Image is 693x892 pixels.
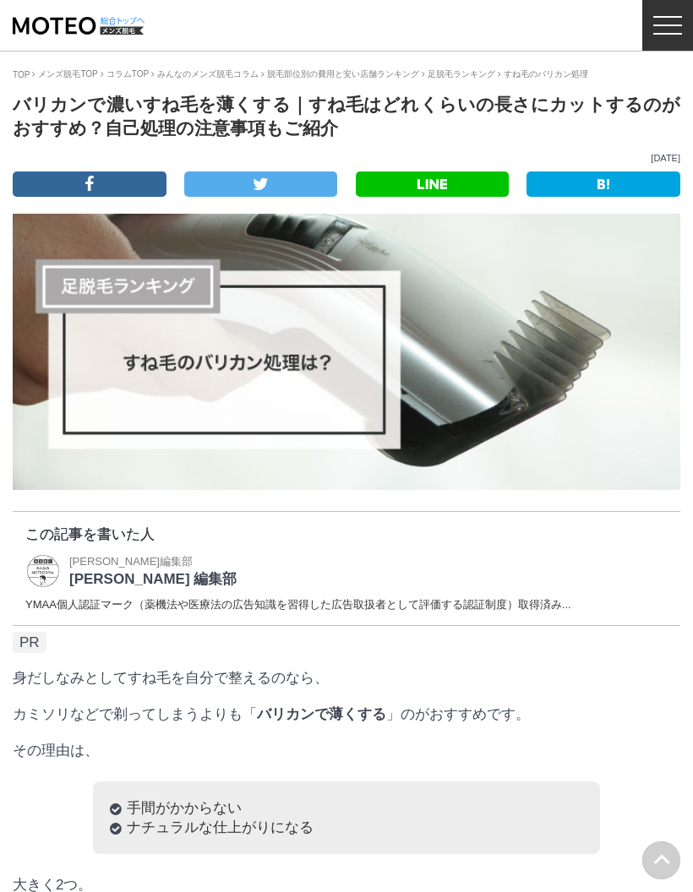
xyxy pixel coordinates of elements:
[598,179,609,189] img: B!
[25,597,668,612] dd: YMAA個人認証マーク（薬機法や医療法の広告知識を習得した広告取扱者として評価する認証制度）取得済み...
[25,553,61,589] img: MOTEO 編集部
[498,68,588,80] li: すね毛のバリカン処理
[417,179,446,189] img: LINE
[13,93,680,140] h1: バリカンで濃いすね毛を薄くする｜すね毛はどれくらいの長さにカットするのがおすすめ？自己処理の注意事項もご紹介
[106,69,149,79] a: コラムTOP
[25,552,237,589] a: MOTEO 編集部 [PERSON_NAME]編集部 [PERSON_NAME] 編集部
[13,214,680,490] img: すね毛のバリカン処理は？
[13,153,680,163] p: [DATE]
[642,841,680,879] img: PAGE UP
[25,525,668,544] p: この記事を書いた人
[110,818,583,837] li: ナチュラルな仕上がりになる
[257,706,386,722] strong: バリカンで薄くする
[13,70,30,79] a: TOP
[13,632,46,653] span: PR
[267,69,419,79] a: 脱毛部位別の費用と安い店舗ランキング
[69,555,193,568] span: [PERSON_NAME]編集部
[157,69,259,79] a: みんなのメンズ脱毛コラム
[13,17,144,35] img: MOTEO DATSUMOU
[38,69,97,79] a: メンズ脱毛TOP
[13,668,680,688] p: 身だしなみとしてすね毛を自分で整えるのなら、
[110,798,583,818] li: 手間がかからない
[13,704,680,724] p: カミソリなどで剃ってしまうよりも「 」のがおすすめです。
[100,17,145,24] img: 総合トップへ
[69,569,237,589] p: [PERSON_NAME] 編集部
[428,69,495,79] a: 足脱毛ランキング
[13,741,680,760] p: その理由は、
